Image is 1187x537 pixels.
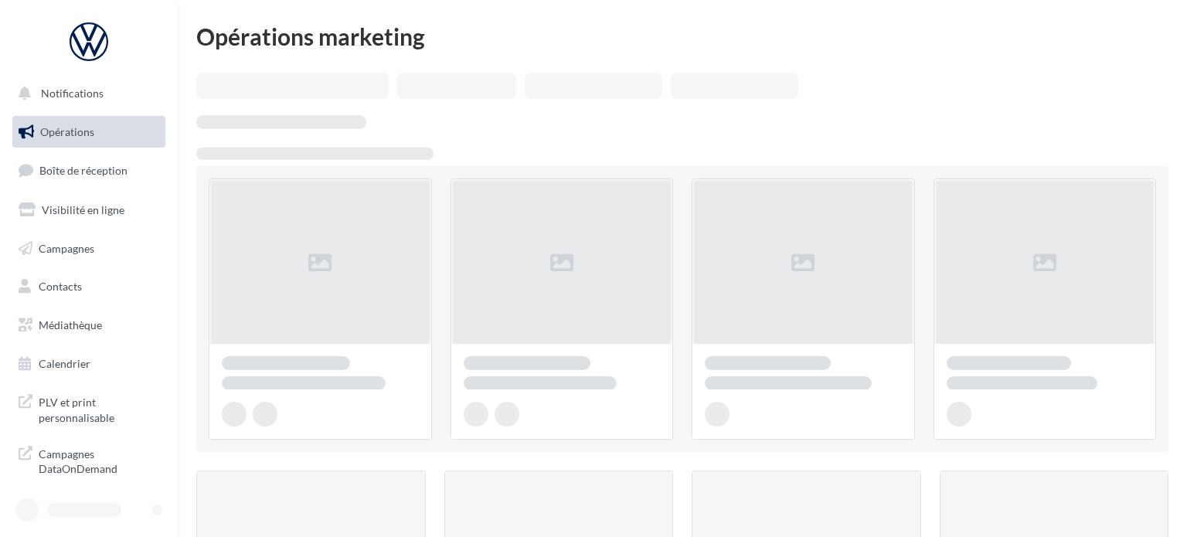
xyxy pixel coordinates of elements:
[41,87,104,100] span: Notifications
[39,392,159,425] span: PLV et print personnalisable
[9,116,168,148] a: Opérations
[39,164,128,177] span: Boîte de réception
[196,25,1168,48] div: Opérations marketing
[9,194,168,226] a: Visibilité en ligne
[9,270,168,303] a: Contacts
[39,444,159,477] span: Campagnes DataOnDemand
[9,309,168,342] a: Médiathèque
[9,386,168,431] a: PLV et print personnalisable
[39,318,102,331] span: Médiathèque
[9,77,162,110] button: Notifications
[9,154,168,187] a: Boîte de réception
[39,280,82,293] span: Contacts
[9,233,168,265] a: Campagnes
[42,203,124,216] span: Visibilité en ligne
[39,241,94,254] span: Campagnes
[40,125,94,138] span: Opérations
[9,437,168,483] a: Campagnes DataOnDemand
[9,348,168,380] a: Calendrier
[39,357,90,370] span: Calendrier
